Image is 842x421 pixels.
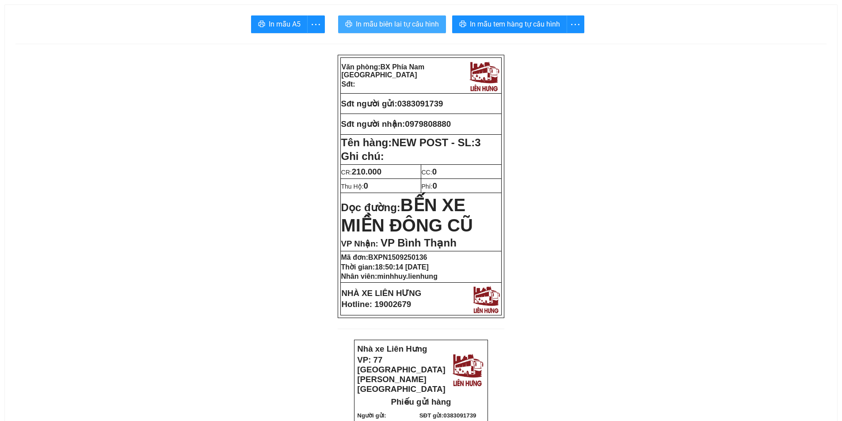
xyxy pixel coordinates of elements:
strong: Văn phòng: [342,63,425,79]
button: printerIn mẫu biên lai tự cấu hình [338,15,446,33]
button: printerIn mẫu A5 [251,15,308,33]
span: 0979808880 [405,119,451,129]
span: Thu Hộ: [341,183,368,190]
span: minhhuy.lienhung [377,273,438,280]
span: BXPN1509250136 [368,254,427,261]
img: logo [471,284,501,314]
strong: Hotline: 19002679 [342,300,411,309]
strong: Nhân viên: [341,273,438,280]
span: printer [345,20,352,29]
strong: VP: 77 [GEOGRAPHIC_DATA][PERSON_NAME][GEOGRAPHIC_DATA] [357,355,445,394]
span: 0 [432,181,437,190]
strong: Mã đơn: [341,254,427,261]
strong: Phiếu gửi hàng [391,397,451,406]
span: Ghi chú: [341,150,384,162]
span: 18:50:14 [DATE] [375,263,429,271]
span: CC: [422,169,437,176]
span: printer [459,20,466,29]
span: VP Nhận: [341,239,378,248]
strong: Sđt người gửi: [341,99,397,108]
span: printer [258,20,265,29]
span: In mẫu A5 [269,19,301,30]
button: more [307,15,325,33]
strong: Dọc đường: [341,201,473,234]
span: BẾN XE MIỀN ĐÔNG CŨ [341,195,473,235]
span: more [567,19,584,30]
span: NEW POST - SL: [392,137,480,148]
strong: Người gửi: [357,412,386,419]
strong: Nhà xe Liên Hưng [357,344,427,353]
span: 0383091739 [397,99,443,108]
strong: NHÀ XE LIÊN HƯNG [342,288,422,298]
span: BX Phía Nam [GEOGRAPHIC_DATA] [342,63,425,79]
strong: Sđt người nhận: [341,119,405,129]
span: In mẫu tem hàng tự cấu hình [470,19,560,30]
span: 0 [432,167,437,176]
span: 210.000 [352,167,381,176]
span: 3 [475,137,480,148]
span: Phí: [422,183,437,190]
strong: Sđt: [342,80,355,88]
strong: Tên hàng: [341,137,481,148]
span: more [308,19,324,30]
span: In mẫu biên lai tự cấu hình [356,19,439,30]
span: 0 [364,181,368,190]
img: logo [467,59,501,92]
span: VP Bình Thạnh [381,237,457,249]
button: printerIn mẫu tem hàng tự cấu hình [452,15,567,33]
strong: SĐT gửi: [419,412,476,419]
span: 0383091739 [443,412,476,419]
span: CR: [341,169,382,176]
img: logo [450,351,485,387]
strong: Thời gian: [341,263,429,271]
button: more [567,15,584,33]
